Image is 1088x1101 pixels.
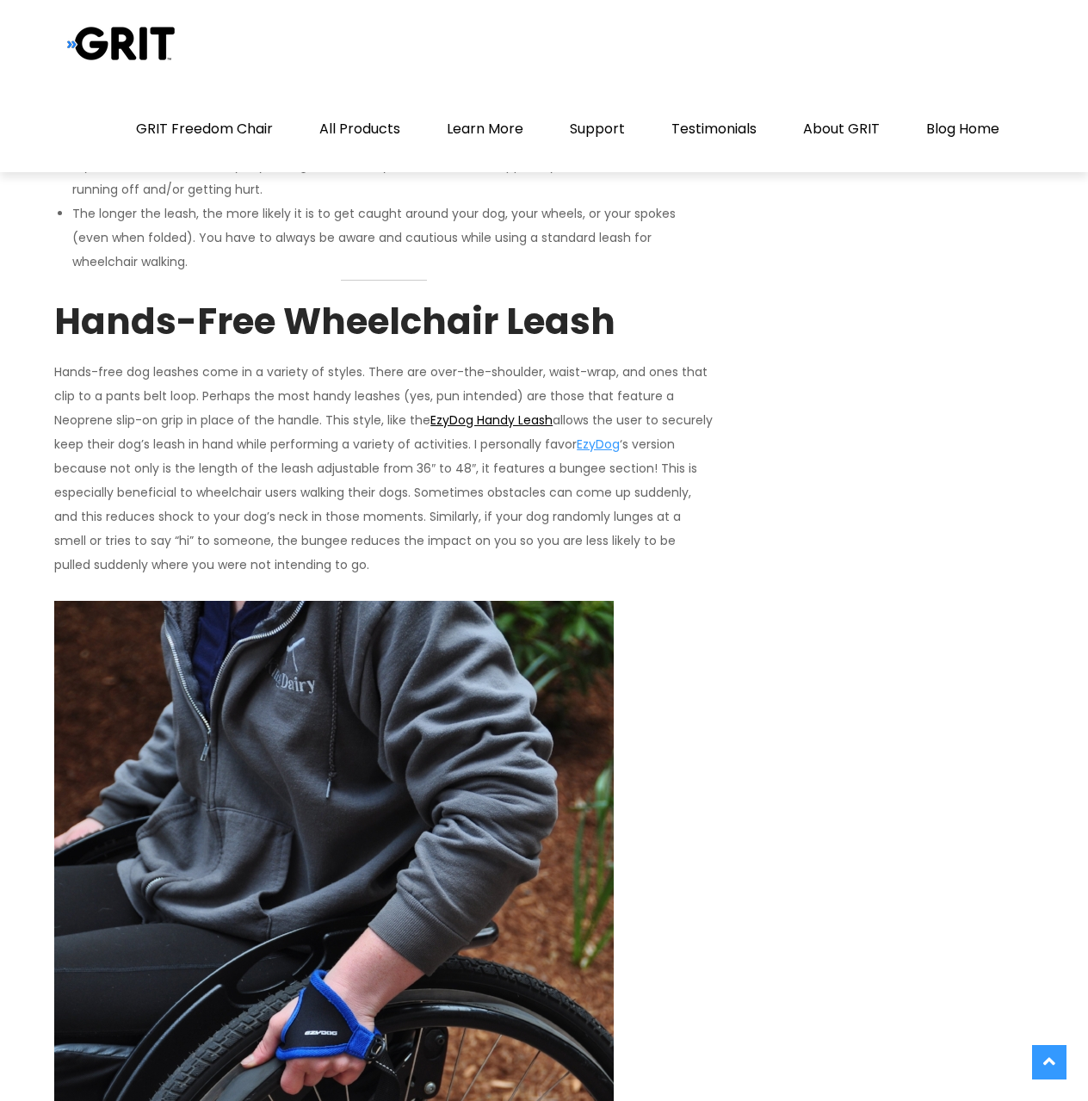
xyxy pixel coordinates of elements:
[72,201,714,274] li: The longer the leash, the more likely it is to get caught around your dog, your wheels, or your s...
[54,360,714,577] p: Hands-free dog leashes come in a variety of styles. There are over-the-shoulder, waist-wrap, and ...
[298,86,422,172] a: All Products
[905,86,1021,172] a: Blog Home
[114,86,1021,172] nav: Primary Menu
[577,436,620,453] a: EzyDog
[114,86,294,172] a: GRIT Freedom Chair
[54,296,615,347] strong: Hands-Free Wheelchair Leash
[548,86,646,172] a: Support
[430,411,553,429] a: EzyDog Handy Leash
[425,86,545,172] a: Learn More
[67,26,175,61] img: Grit Blog
[650,86,778,172] a: Testimonials
[782,86,901,172] a: About GRIT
